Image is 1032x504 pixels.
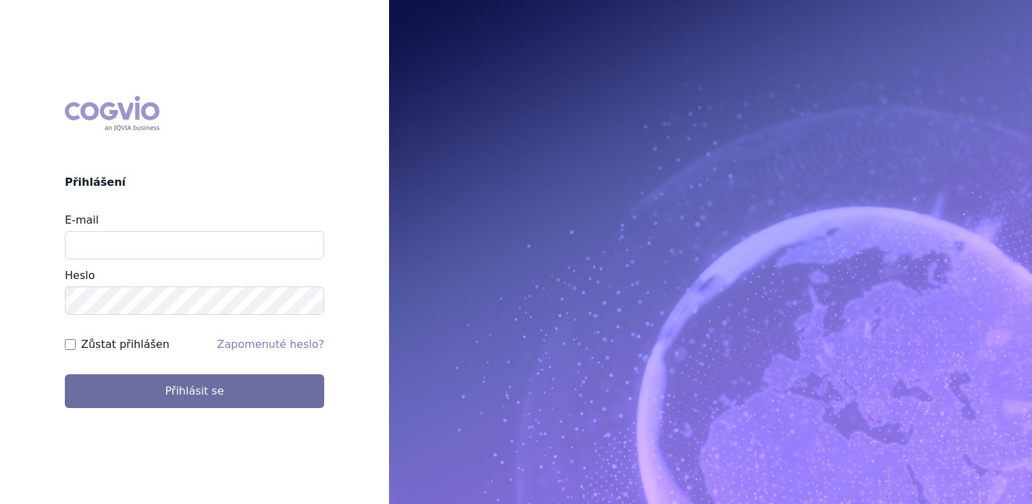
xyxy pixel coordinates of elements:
a: Zapomenuté heslo? [217,338,324,351]
button: Přihlásit se [65,374,324,408]
div: COGVIO [65,96,159,131]
label: Heslo [65,269,95,282]
label: Zůstat přihlášen [81,336,170,353]
h2: Přihlášení [65,174,324,191]
label: E-mail [65,213,99,226]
